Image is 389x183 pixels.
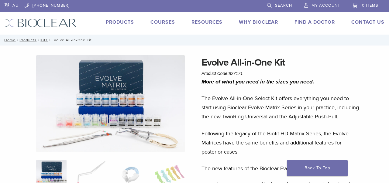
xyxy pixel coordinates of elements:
[229,71,243,76] span: 827171
[201,164,360,173] p: The new features of the Bioclear Evolve Matrix Series include:
[40,38,48,42] a: Kits
[36,55,185,152] img: IMG_0457
[150,19,175,25] a: Courses
[351,19,384,25] a: Contact Us
[201,78,314,85] i: More of what you need in the sizes you need.
[36,39,40,42] span: /
[239,19,278,25] a: Why Bioclear
[312,3,340,8] span: My Account
[201,129,360,156] p: Following the legacy of the Biofit HD Matrix Series, the Evolve Matrices have the same benefits a...
[287,160,348,176] a: Back To Top
[15,39,19,42] span: /
[275,3,292,8] span: Search
[19,38,36,42] a: Products
[201,71,243,76] span: Product Code:
[5,19,77,27] img: Bioclear
[48,39,52,42] span: /
[191,19,222,25] a: Resources
[294,19,335,25] a: Find A Doctor
[2,38,15,42] a: Home
[362,3,378,8] span: 0 items
[201,55,360,70] h1: Evolve All-in-One Kit
[201,94,360,121] p: The Evolve All-in-One Select Kit offers everything you need to start using Bioclear Evolve Matrix...
[106,19,134,25] a: Products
